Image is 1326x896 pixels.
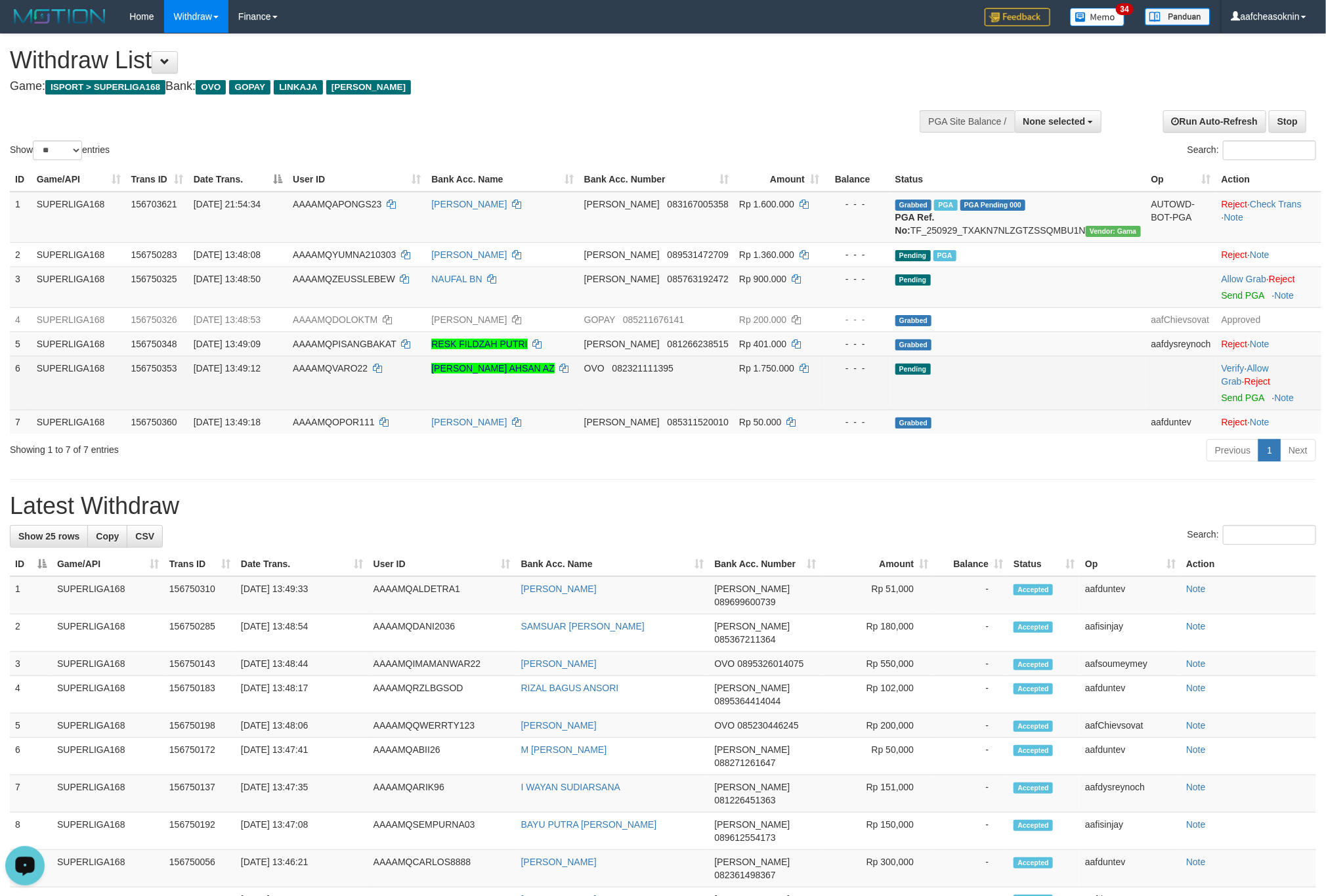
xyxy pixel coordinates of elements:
span: [DATE] 13:49:18 [194,417,261,427]
span: Copy [96,531,119,542]
td: AAAAMQCARLOS8888 [368,850,516,887]
span: Copy 085211676141 to clipboard [623,314,684,325]
span: · [1222,274,1269,284]
span: Marked by aafchhiseyha [934,200,957,211]
span: None selected [1023,116,1086,127]
a: Reject [1222,339,1248,349]
td: 8 [10,813,52,850]
td: · [1216,331,1321,356]
a: Note [1186,658,1206,669]
th: Date Trans.: activate to sort column ascending [236,552,368,576]
th: Action [1181,552,1316,576]
td: Rp 200,000 [821,714,933,738]
a: Note [1250,339,1270,349]
span: 34 [1116,3,1134,15]
td: - [933,738,1008,775]
th: Status [890,167,1146,192]
th: Game/API: activate to sort column ascending [32,167,126,192]
img: MOTION_logo.png [10,7,110,26]
td: [DATE] 13:49:33 [236,576,368,614]
a: 1 [1258,439,1281,461]
td: [DATE] 13:47:35 [236,775,368,813]
a: Allow Grab [1222,274,1266,284]
td: SUPERLIGA168 [32,192,126,243]
span: OVO [714,658,735,669]
a: [PERSON_NAME] [521,584,597,594]
td: - [933,614,1008,652]
th: Amount: activate to sort column ascending [821,552,933,576]
span: [PERSON_NAME] [584,339,660,349]
td: aafChievsovat [1080,714,1181,738]
span: [DATE] 13:48:50 [194,274,261,284]
span: ISPORT > SUPERLIGA168 [45,80,165,95]
b: PGA Ref. No: [895,212,935,236]
span: Rp 200.000 [739,314,786,325]
a: Note [1275,290,1294,301]
td: 156750198 [164,714,236,738]
span: Accepted [1014,622,1053,633]
div: - - - [830,313,885,326]
span: Accepted [1014,683,1053,694]
span: AAAAMQPISANGBAKAT [293,339,396,349]
td: 5 [10,714,52,738]
td: Rp 51,000 [821,576,933,614]
a: Note [1186,683,1206,693]
a: I WAYAN SUDIARSANA [521,782,620,792]
td: Rp 300,000 [821,850,933,887]
td: SUPERLIGA168 [52,676,164,714]
a: Note [1250,249,1270,260]
span: AAAAMQZEUSSLEBEW [293,274,395,284]
a: Note [1186,720,1206,731]
td: [DATE] 13:48:54 [236,614,368,652]
span: · [1222,363,1269,387]
a: Show 25 rows [10,525,88,547]
span: AAAAMQDOLOKTM [293,314,377,325]
a: Reject [1222,249,1248,260]
a: BAYU PUTRA [PERSON_NAME] [521,819,657,830]
a: Send PGA [1222,393,1264,403]
span: [PERSON_NAME] [714,782,790,792]
a: [PERSON_NAME] [431,314,507,325]
span: [DATE] 13:49:09 [194,339,261,349]
span: Copy 089612554173 to clipboard [714,832,775,843]
a: Reject [1245,376,1271,387]
td: AAAAMQDANI2036 [368,614,516,652]
th: User ID: activate to sort column ascending [368,552,516,576]
div: - - - [830,272,885,286]
img: panduan.png [1145,8,1210,26]
th: Trans ID: activate to sort column ascending [126,167,188,192]
th: Action [1216,167,1321,192]
td: [DATE] 13:48:17 [236,676,368,714]
td: - [933,676,1008,714]
td: aafdysreynoch [1146,331,1216,356]
td: 5 [10,331,32,356]
td: · [1216,242,1321,267]
a: [PERSON_NAME] [431,199,507,209]
th: ID: activate to sort column descending [10,552,52,576]
td: aafduntev [1146,410,1216,434]
td: SUPERLIGA168 [52,614,164,652]
td: 1 [10,576,52,614]
span: OVO [714,720,735,731]
span: Rp 1.600.000 [739,199,794,209]
th: Balance [824,167,890,192]
span: Pending [895,364,931,375]
div: - - - [830,362,885,375]
a: Next [1280,439,1316,461]
span: Vendor URL: https://trx31.1velocity.biz [1086,226,1141,237]
td: aafduntev [1080,576,1181,614]
span: [PERSON_NAME] [714,857,790,867]
th: Bank Acc. Name: activate to sort column ascending [516,552,710,576]
td: · · [1216,192,1321,243]
div: - - - [830,337,885,351]
td: SUPERLIGA168 [52,714,164,738]
td: Rp 550,000 [821,652,933,676]
td: 156750310 [164,576,236,614]
a: Note [1186,584,1206,594]
th: User ID: activate to sort column ascending [288,167,426,192]
td: aafduntev [1080,676,1181,714]
span: Accepted [1014,659,1053,670]
td: SUPERLIGA168 [32,356,126,410]
div: PGA Site Balance / [920,110,1014,133]
span: 156750353 [131,363,177,373]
